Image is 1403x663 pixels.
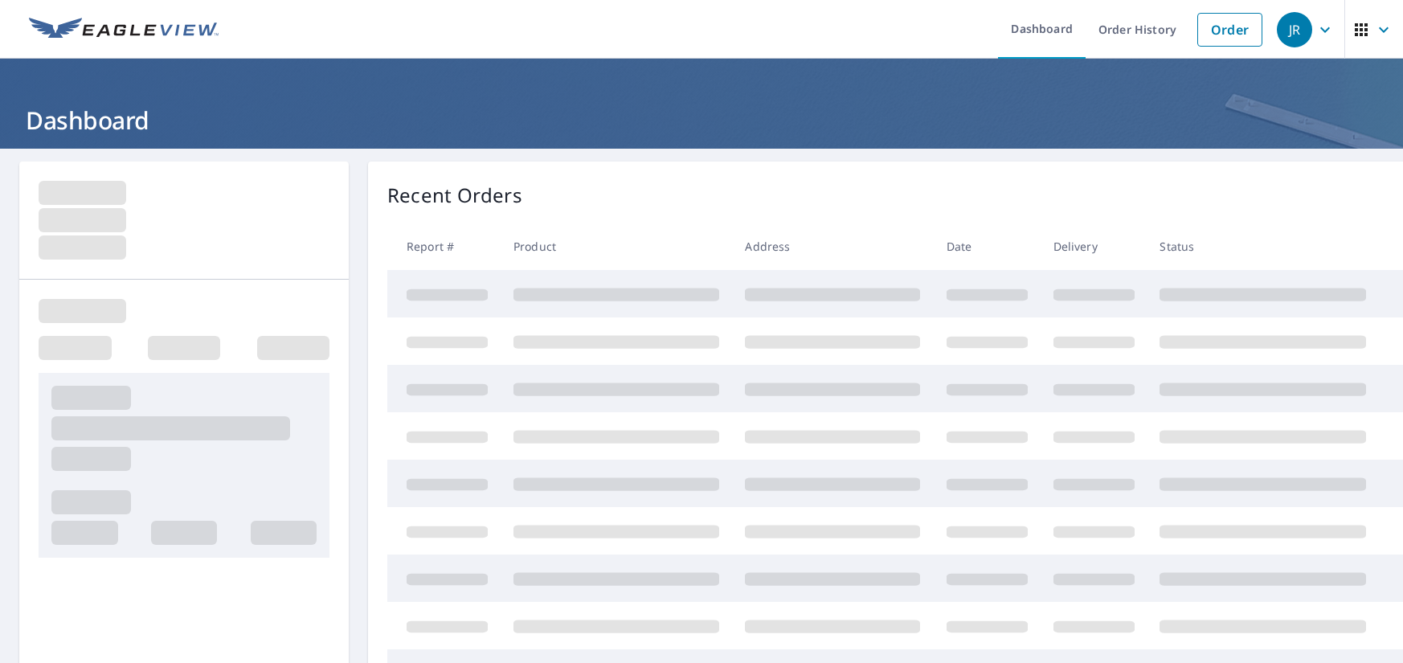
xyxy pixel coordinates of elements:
[1147,223,1379,270] th: Status
[29,18,219,42] img: EV Logo
[387,223,501,270] th: Report #
[501,223,732,270] th: Product
[19,104,1384,137] h1: Dashboard
[1197,13,1262,47] a: Order
[1041,223,1147,270] th: Delivery
[1277,12,1312,47] div: JR
[934,223,1041,270] th: Date
[732,223,933,270] th: Address
[387,181,522,210] p: Recent Orders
